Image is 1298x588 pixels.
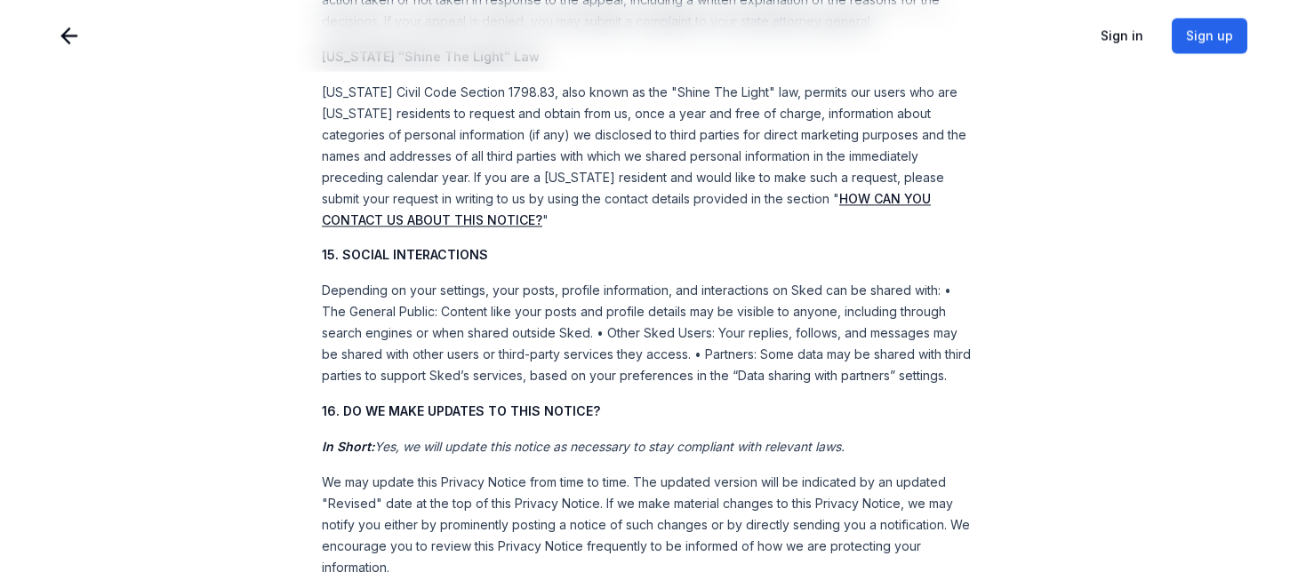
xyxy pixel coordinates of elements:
[322,191,931,227] a: HOW CAN YOU CONTACT US ABOUT THIS NOTICE?
[322,82,976,231] p: [US_STATE] Civil Code Section 1798.83, also known as the "Shine The Light" law, permits our users...
[322,403,600,418] strong: 16. DO WE MAKE UPDATES TO THIS NOTICE?
[322,439,845,454] em: Yes, we will update this notice as necessary to stay compliant with relevant laws.
[322,439,374,454] strong: In Short:
[1172,18,1247,53] button: Sign up
[322,280,976,386] p: Depending on your settings, your posts, profile information, and interactions on Sked can be shar...
[322,472,976,578] p: We may update this Privacy Notice from time to time. The updated version will be indicated by an ...
[342,247,488,262] strong: SOCIAL INTERACTIONS
[1086,18,1158,53] button: Sign in
[322,247,339,262] strong: 15.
